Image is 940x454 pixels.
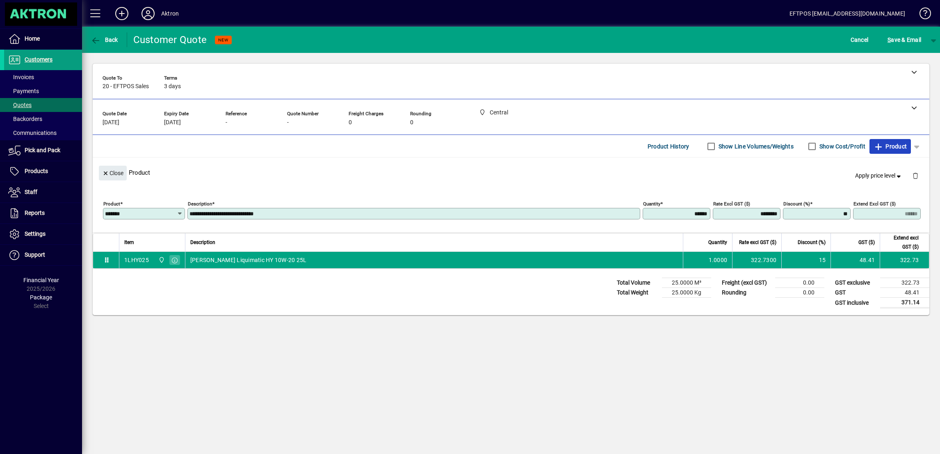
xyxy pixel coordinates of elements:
td: Freight (excl GST) [718,278,775,288]
span: GST ($) [858,238,875,247]
span: Close [102,167,123,180]
a: Home [4,29,82,49]
span: Financial Year [23,277,59,283]
a: Support [4,245,82,265]
a: Invoices [4,70,82,84]
span: Apply price level [855,171,903,180]
span: Back [91,37,118,43]
div: Product [93,157,929,187]
a: Settings [4,224,82,244]
span: ave & Email [888,33,921,46]
span: [DATE] [103,119,119,126]
td: 0.00 [775,278,824,288]
span: Extend excl GST ($) [885,233,919,251]
span: Reports [25,210,45,216]
label: Show Line Volumes/Weights [717,142,794,151]
td: 0.00 [775,288,824,298]
td: 48.41 [830,252,880,268]
span: Customers [25,56,52,63]
a: Reports [4,203,82,224]
a: Pick and Pack [4,140,82,161]
a: Payments [4,84,82,98]
span: Quotes [8,102,32,108]
mat-label: Discount (%) [783,201,810,207]
span: 3 days [164,83,181,90]
mat-label: Rate excl GST ($) [713,201,750,207]
td: 371.14 [880,298,929,308]
td: GST inclusive [831,298,880,308]
span: Payments [8,88,39,94]
span: Home [25,35,40,42]
div: EFTPOS [EMAIL_ADDRESS][DOMAIN_NAME] [789,7,905,20]
span: Rate excl GST ($) [739,238,776,247]
td: Rounding [718,288,775,298]
div: Aktron [161,7,179,20]
span: Product History [648,140,689,153]
a: Backorders [4,112,82,126]
span: Discount (%) [798,238,826,247]
button: Profile [135,6,161,21]
span: Central [156,256,166,265]
td: 322.73 [880,252,929,268]
a: Products [4,161,82,182]
span: Settings [25,230,46,237]
app-page-header-button: Close [97,169,129,176]
span: Backorders [8,116,42,122]
td: 25.0000 M³ [662,278,711,288]
span: [DATE] [164,119,181,126]
a: Staff [4,182,82,203]
span: 0 [410,119,413,126]
span: NEW [218,37,228,43]
span: Communications [8,130,57,136]
label: Show Cost/Profit [818,142,865,151]
app-page-header-button: Back [82,32,127,47]
mat-label: Product [103,201,120,207]
a: Quotes [4,98,82,112]
button: Delete [906,166,925,185]
button: Apply price level [852,169,906,183]
button: Close [99,166,127,180]
button: Product History [644,139,693,154]
button: Cancel [849,32,871,47]
div: 1LHY025 [124,256,149,264]
span: Products [25,168,48,174]
span: Product [874,140,907,153]
td: Total Volume [613,278,662,288]
span: S [888,37,891,43]
mat-label: Description [188,201,212,207]
span: Pick and Pack [25,147,60,153]
span: Invoices [8,74,34,80]
span: Description [190,238,215,247]
td: GST exclusive [831,278,880,288]
span: - [226,119,227,126]
span: Support [25,251,45,258]
button: Back [89,32,120,47]
span: Quantity [708,238,727,247]
button: Save & Email [883,32,925,47]
span: Package [30,294,52,301]
td: Total Weight [613,288,662,298]
button: Product [869,139,911,154]
span: 0 [349,119,352,126]
td: GST [831,288,880,298]
a: Communications [4,126,82,140]
td: 15 [781,252,830,268]
div: Customer Quote [133,33,207,46]
a: Knowledge Base [913,2,930,28]
span: Cancel [851,33,869,46]
td: 48.41 [880,288,929,298]
span: [PERSON_NAME] Liquimatic HY 10W-20 25L [190,256,307,264]
div: 322.7300 [737,256,776,264]
mat-label: Quantity [643,201,660,207]
td: 25.0000 Kg [662,288,711,298]
span: Staff [25,189,37,195]
app-page-header-button: Delete [906,172,925,179]
span: 20 - EFTPOS Sales [103,83,149,90]
span: Item [124,238,134,247]
button: Add [109,6,135,21]
td: 322.73 [880,278,929,288]
span: - [287,119,289,126]
mat-label: Extend excl GST ($) [853,201,896,207]
span: 1.0000 [709,256,728,264]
